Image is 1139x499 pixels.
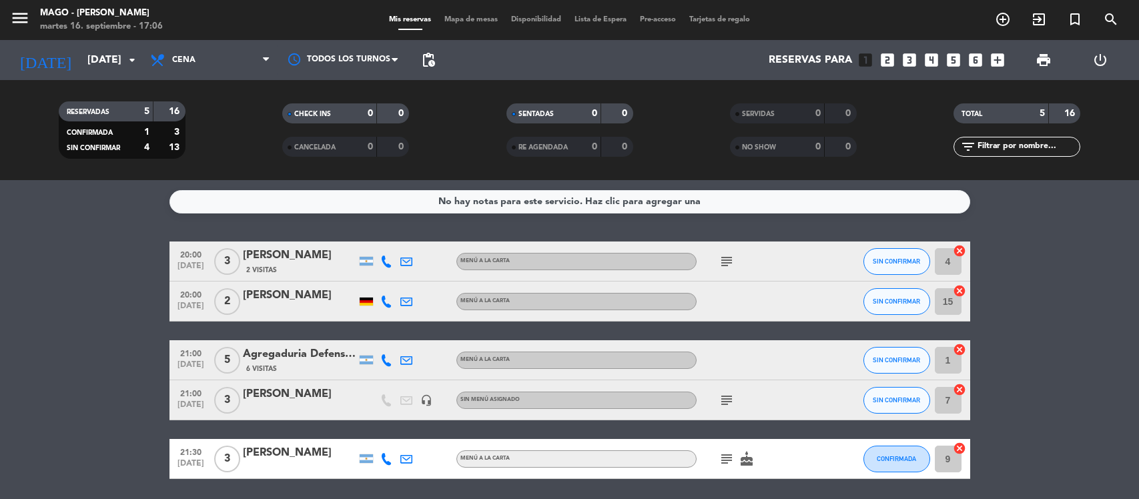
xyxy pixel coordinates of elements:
[214,347,240,374] span: 5
[622,142,630,151] strong: 0
[873,258,920,265] span: SIN CONFIRMAR
[877,455,916,462] span: CONFIRMADA
[995,11,1011,27] i: add_circle_outline
[518,111,554,117] span: SENTADAS
[144,107,149,116] strong: 5
[815,142,821,151] strong: 0
[174,345,208,360] span: 21:00
[174,400,208,416] span: [DATE]
[769,54,852,67] span: Reservas para
[174,385,208,400] span: 21:00
[67,145,120,151] span: SIN CONFIRMAR
[174,286,208,302] span: 20:00
[67,129,113,136] span: CONFIRMADA
[719,392,735,408] i: subject
[845,142,853,151] strong: 0
[420,394,432,406] i: headset_mic
[174,360,208,376] span: [DATE]
[739,451,755,467] i: cake
[40,20,163,33] div: martes 16. septiembre - 17:06
[945,51,962,69] i: looks_5
[243,386,356,403] div: [PERSON_NAME]
[976,139,1080,154] input: Filtrar por nombre...
[67,109,109,115] span: RESERVADAS
[294,144,336,151] span: CANCELADA
[368,109,373,118] strong: 0
[398,142,406,151] strong: 0
[873,356,920,364] span: SIN CONFIRMAR
[683,16,757,23] span: Tarjetas de regalo
[174,302,208,317] span: [DATE]
[174,127,182,137] strong: 3
[518,144,568,151] span: RE AGENDADA
[169,143,182,152] strong: 13
[592,142,597,151] strong: 0
[420,52,436,68] span: pending_actions
[460,456,510,461] span: MENÚ A LA CARTA
[1092,52,1108,68] i: power_settings_new
[953,343,966,356] i: cancel
[879,51,896,69] i: looks_two
[989,51,1006,69] i: add_box
[1103,11,1119,27] i: search
[243,247,356,264] div: [PERSON_NAME]
[174,246,208,262] span: 20:00
[857,51,874,69] i: looks_one
[368,142,373,151] strong: 0
[1067,11,1083,27] i: turned_in_not
[214,387,240,414] span: 3
[592,109,597,118] strong: 0
[214,248,240,275] span: 3
[863,347,930,374] button: SIN CONFIRMAR
[460,298,510,304] span: MENÚ A LA CARTA
[1036,52,1052,68] span: print
[953,383,966,396] i: cancel
[243,444,356,462] div: [PERSON_NAME]
[438,194,701,209] div: No hay notas para este servicio. Haz clic para agregar una
[960,139,976,155] i: filter_list
[962,111,982,117] span: TOTAL
[460,397,520,402] span: Sin menú asignado
[174,444,208,459] span: 21:30
[873,298,920,305] span: SIN CONFIRMAR
[863,248,930,275] button: SIN CONFIRMAR
[294,111,331,117] span: CHECK INS
[633,16,683,23] span: Pre-acceso
[923,51,940,69] i: looks_4
[863,288,930,315] button: SIN CONFIRMAR
[214,288,240,315] span: 2
[398,109,406,118] strong: 0
[742,144,776,151] span: NO SHOW
[174,262,208,277] span: [DATE]
[144,143,149,152] strong: 4
[1064,109,1078,118] strong: 16
[863,446,930,472] button: CONFIRMADA
[124,52,140,68] i: arrow_drop_down
[953,442,966,455] i: cancel
[873,396,920,404] span: SIN CONFIRMAR
[243,346,356,363] div: Agregaduria Defensa ITA
[438,16,504,23] span: Mapa de mesas
[815,109,821,118] strong: 0
[1072,40,1129,80] div: LOG OUT
[246,265,277,276] span: 2 Visitas
[622,109,630,118] strong: 0
[10,8,30,33] button: menu
[10,8,30,28] i: menu
[863,387,930,414] button: SIN CONFIRMAR
[953,284,966,298] i: cancel
[40,7,163,20] div: Mago - [PERSON_NAME]
[460,357,510,362] span: MENÚ A LA CARTA
[144,127,149,137] strong: 1
[172,55,196,65] span: Cena
[169,107,182,116] strong: 16
[10,45,81,75] i: [DATE]
[243,287,356,304] div: [PERSON_NAME]
[967,51,984,69] i: looks_6
[1040,109,1045,118] strong: 5
[719,451,735,467] i: subject
[174,459,208,474] span: [DATE]
[845,109,853,118] strong: 0
[953,244,966,258] i: cancel
[214,446,240,472] span: 3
